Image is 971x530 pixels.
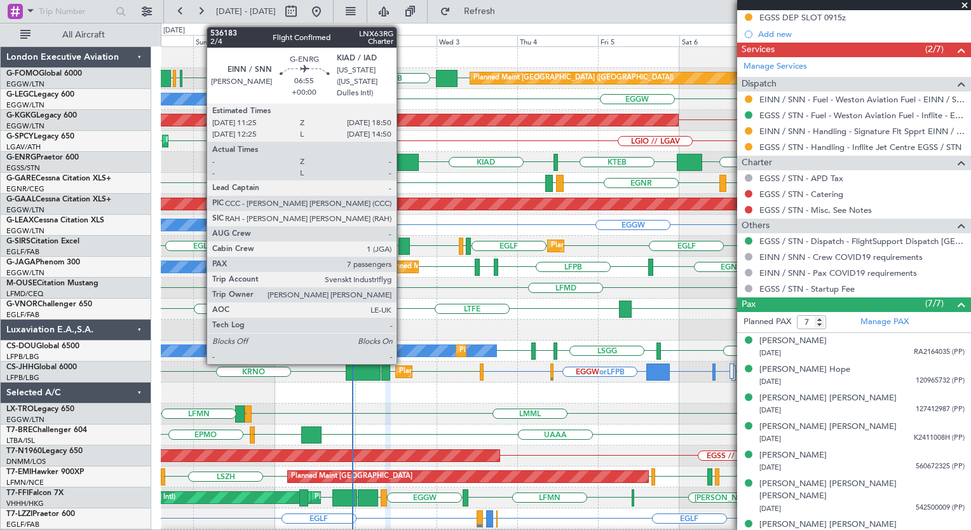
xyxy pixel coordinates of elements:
[6,405,74,413] a: LX-TROLegacy 650
[6,468,84,476] a: T7-EMIHawker 900XP
[6,373,39,383] a: LFPB/LBG
[759,449,827,462] div: [PERSON_NAME]
[679,35,760,46] div: Sat 6
[166,132,312,151] div: Planned Maint Athens ([PERSON_NAME] Intl)
[6,489,64,497] a: T7-FFIFalcon 7X
[759,377,781,386] span: [DATE]
[759,205,872,215] a: EGSS / STN - Misc. See Notes
[6,310,39,320] a: EGLF/FAB
[6,436,35,445] a: LTBA/ISL
[6,175,36,182] span: G-GARE
[355,35,436,46] div: Tue 2
[759,268,917,278] a: EINN / SNN - Pax COVID19 requirements
[6,510,75,518] a: T7-LZZIPraetor 600
[759,434,781,444] span: [DATE]
[916,404,965,415] span: 127412987 (PP)
[551,236,751,255] div: Planned Maint [GEOGRAPHIC_DATA] ([GEOGRAPHIC_DATA])
[6,142,41,152] a: LGAV/ATH
[6,259,80,266] a: G-JAGAPhenom 300
[759,110,965,121] a: EGSS / STN - Fuel - Weston Aviation Fuel - Inflite - EGSS / STN
[6,447,83,455] a: T7-N1960Legacy 650
[860,316,909,329] a: Manage PAX
[759,189,843,200] a: EGSS / STN - Catering
[598,35,679,46] div: Fri 5
[473,69,674,88] div: Planned Maint [GEOGRAPHIC_DATA] ([GEOGRAPHIC_DATA])
[6,226,44,236] a: EGGW/LTN
[437,35,517,46] div: Wed 3
[6,100,44,110] a: EGGW/LTN
[434,1,510,22] button: Refresh
[759,364,850,376] div: [PERSON_NAME] Hope
[6,301,37,308] span: G-VNOR
[291,467,412,486] div: Planned Maint [GEOGRAPHIC_DATA]
[759,12,846,23] div: EGSS DEP SLOT 0915z
[39,2,112,21] input: Trip Number
[759,335,827,348] div: [PERSON_NAME]
[216,6,276,17] span: [DATE] - [DATE]
[6,70,82,78] a: G-FOMOGlobal 6000
[6,217,104,224] a: G-LEAXCessna Citation XLS
[759,348,781,358] span: [DATE]
[6,121,44,131] a: EGGW/LTN
[759,283,855,294] a: EGSS / STN - Startup Fee
[759,478,965,503] div: [PERSON_NAME] [PERSON_NAME] [PERSON_NAME]
[914,433,965,444] span: K2411008H (PP)
[224,132,403,151] div: Cleaning [GEOGRAPHIC_DATA] ([PERSON_NAME] Intl)
[6,343,36,350] span: CS-DOU
[925,43,944,56] span: (2/7)
[759,236,965,247] a: EGSS / STN - Dispatch - FlightSupport Dispatch [GEOGRAPHIC_DATA]
[759,252,923,262] a: EINN / SNN - Crew COVID19 requirements
[6,457,46,466] a: DNMM/LOS
[6,196,111,203] a: G-GAALCessna Citation XLS+
[6,133,34,140] span: G-SPCY
[6,489,29,497] span: T7-FFI
[6,352,39,362] a: LFPB/LBG
[6,415,44,425] a: EGGW/LTN
[6,238,79,245] a: G-SIRSCitation Excel
[193,35,274,46] div: Sun 31
[742,156,772,170] span: Charter
[6,426,32,434] span: T7-BRE
[759,405,781,415] span: [DATE]
[6,205,44,215] a: EGGW/LTN
[6,112,36,119] span: G-KGKG
[6,154,79,161] a: G-ENRGPraetor 600
[6,79,44,89] a: EGGW/LTN
[759,173,843,184] a: EGSS / STN - APD Tax
[6,175,111,182] a: G-GARECessna Citation XLS+
[759,392,897,405] div: [PERSON_NAME] [PERSON_NAME]
[916,376,965,386] span: 120965732 (PP)
[916,461,965,472] span: 560672325 (PP)
[6,70,39,78] span: G-FOMO
[6,163,40,173] a: EGSS/STN
[759,94,965,105] a: EINN / SNN - Fuel - Weston Aviation Fuel - EINN / SNN
[6,259,36,266] span: G-JAGA
[386,257,586,276] div: Planned Maint [GEOGRAPHIC_DATA] ([GEOGRAPHIC_DATA])
[6,510,32,518] span: T7-LZZI
[6,133,74,140] a: G-SPCYLegacy 650
[742,77,777,92] span: Dispatch
[6,196,36,203] span: G-GAAL
[6,520,39,529] a: EGLF/FAB
[759,142,961,153] a: EGSS / STN - Handling - Inflite Jet Centre EGSS / STN
[6,343,79,350] a: CS-DOUGlobal 6500
[6,468,31,476] span: T7-EMI
[742,219,770,233] span: Others
[33,31,134,39] span: All Aircraft
[925,297,944,310] span: (7/7)
[744,60,807,73] a: Manage Services
[6,405,34,413] span: LX-TRO
[6,499,44,508] a: VHHH/HKG
[758,29,965,39] div: Add new
[517,35,598,46] div: Thu 4
[759,463,781,472] span: [DATE]
[916,503,965,513] span: 542500009 (PP)
[399,362,599,381] div: Planned Maint [GEOGRAPHIC_DATA] ([GEOGRAPHIC_DATA])
[6,364,34,371] span: CS-JHH
[759,421,897,433] div: [PERSON_NAME] [PERSON_NAME]
[6,280,37,287] span: M-OUSE
[6,238,31,245] span: G-SIRS
[459,341,660,360] div: Planned Maint [GEOGRAPHIC_DATA] ([GEOGRAPHIC_DATA])
[453,7,506,16] span: Refresh
[6,268,44,278] a: EGGW/LTN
